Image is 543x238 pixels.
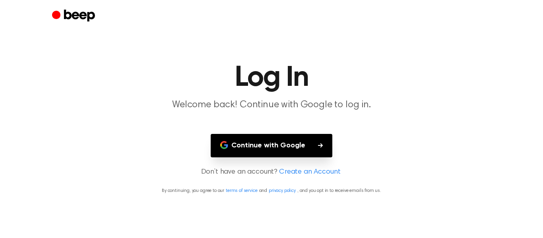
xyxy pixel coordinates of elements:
a: terms of service [226,188,257,193]
a: privacy policy [269,188,296,193]
p: Welcome back! Continue with Google to log in. [119,99,424,112]
button: Continue with Google [211,134,332,157]
a: Beep [52,8,97,24]
p: Don’t have an account? [10,167,533,178]
h1: Log In [68,64,475,92]
p: By continuing, you agree to our and , and you opt in to receive emails from us. [10,187,533,194]
a: Create an Account [279,167,340,178]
